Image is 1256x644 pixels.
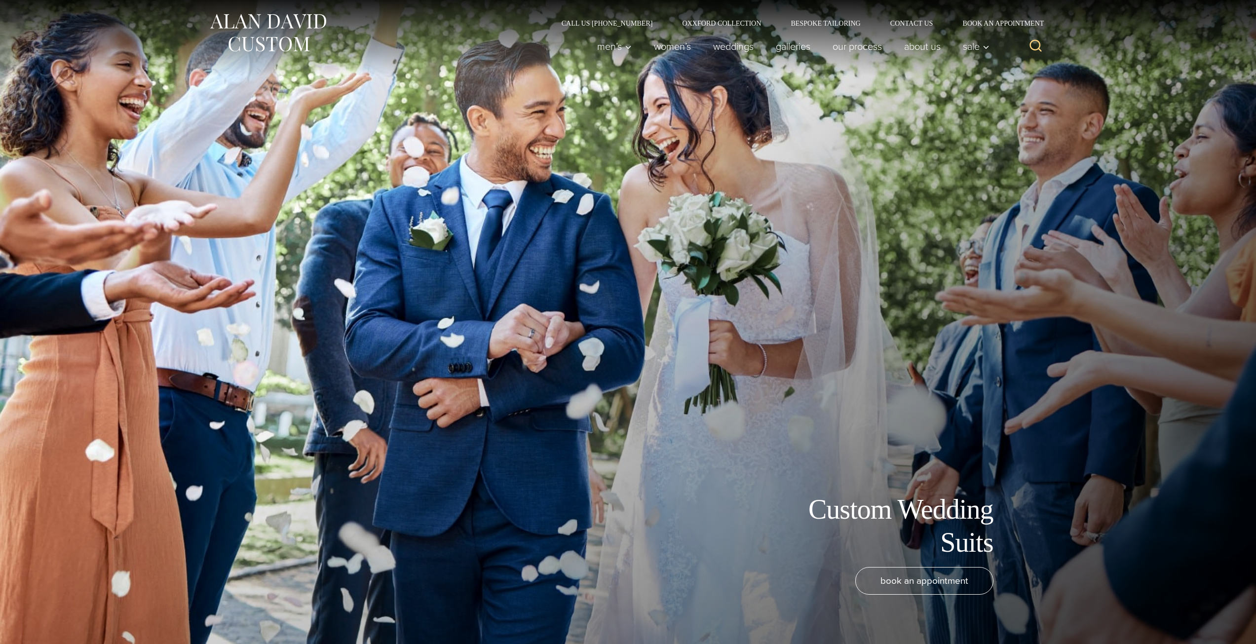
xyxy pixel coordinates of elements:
[771,493,993,559] h1: Custom Wedding Suits
[764,37,821,56] a: Galleries
[597,41,632,51] span: Men’s
[1024,35,1048,58] button: View Search Form
[776,20,875,27] a: Bespoke Tailoring
[209,11,327,55] img: Alan David Custom
[880,573,968,588] span: book an appointment
[821,37,893,56] a: Our Process
[948,20,1047,27] a: Book an Appointment
[547,20,668,27] a: Call Us [PHONE_NUMBER]
[855,567,993,595] a: book an appointment
[963,41,990,51] span: Sale
[667,20,776,27] a: Oxxford Collection
[702,37,764,56] a: weddings
[586,37,994,56] nav: Primary Navigation
[875,20,948,27] a: Contact Us
[893,37,952,56] a: About Us
[547,20,1048,27] nav: Secondary Navigation
[643,37,702,56] a: Women’s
